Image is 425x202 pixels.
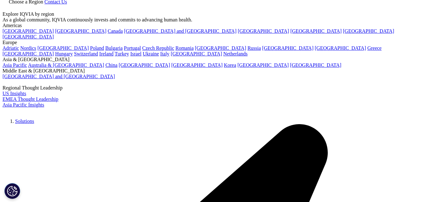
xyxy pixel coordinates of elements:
div: Asia & [GEOGRAPHIC_DATA] [3,57,413,62]
a: Portugal [124,45,141,51]
a: Poland [90,45,104,51]
a: China [105,62,117,68]
a: [GEOGRAPHIC_DATA] [37,45,89,51]
a: [GEOGRAPHIC_DATA] and [GEOGRAPHIC_DATA] [124,28,236,34]
div: As a global community, IQVIA continuously invests and commits to advancing human health. [3,17,413,23]
div: Americas [3,23,413,28]
a: Turkey [115,51,129,56]
a: Ireland [99,51,114,56]
a: [GEOGRAPHIC_DATA] [195,45,246,51]
a: [GEOGRAPHIC_DATA] [343,28,394,34]
a: Israel [130,51,142,56]
a: [GEOGRAPHIC_DATA] [238,62,289,68]
a: Bulgaria [105,45,123,51]
a: [GEOGRAPHIC_DATA] [290,62,341,68]
a: Australia & [GEOGRAPHIC_DATA] [28,62,104,68]
a: [GEOGRAPHIC_DATA] [290,28,342,34]
a: [GEOGRAPHIC_DATA] [3,51,54,56]
a: Netherlands [223,51,248,56]
a: Romania [176,45,194,51]
a: [GEOGRAPHIC_DATA] [119,62,170,68]
a: [GEOGRAPHIC_DATA] [3,34,54,39]
a: Hungary [55,51,73,56]
a: US Insights [3,91,26,96]
a: [GEOGRAPHIC_DATA] [171,62,223,68]
a: [GEOGRAPHIC_DATA] [55,28,106,34]
a: Russia [248,45,261,51]
a: [GEOGRAPHIC_DATA] [262,45,313,51]
div: Regional Thought Leadership [3,85,413,91]
a: Asia Pacific [3,62,27,68]
a: Adriatic [3,45,19,51]
div: Middle East & [GEOGRAPHIC_DATA] [3,68,413,74]
a: Czech Republic [142,45,174,51]
a: Korea [224,62,236,68]
div: Europe [3,40,413,45]
a: Asia Pacific Insights [3,102,44,107]
a: Ukraine [143,51,159,56]
a: Italy [160,51,169,56]
a: Nordics [20,45,36,51]
button: Cookies Settings [4,183,20,199]
div: Explore IQVIA by region [3,11,413,17]
a: [GEOGRAPHIC_DATA] [3,28,54,34]
a: [GEOGRAPHIC_DATA] [238,28,289,34]
a: [GEOGRAPHIC_DATA] and [GEOGRAPHIC_DATA] [3,74,115,79]
a: Greece [367,45,382,51]
a: [GEOGRAPHIC_DATA] [315,45,366,51]
a: Canada [108,28,123,34]
a: EMEA Thought Leadership [3,96,58,102]
a: Switzerland [74,51,98,56]
a: Solutions [15,118,34,124]
a: [GEOGRAPHIC_DATA] [171,51,222,56]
